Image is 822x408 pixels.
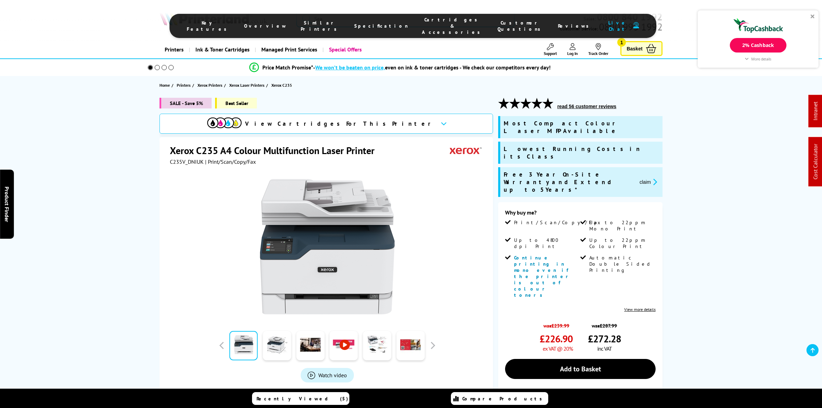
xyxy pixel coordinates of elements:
div: - even on ink & toner cartridges - We check our competitors every day! [313,64,551,71]
span: Xerox Laser Printers [229,82,264,89]
a: Printers [177,82,192,89]
a: Basket 1 [620,41,663,56]
span: Overview [244,23,287,29]
a: Recently Viewed (5) [252,392,349,405]
a: Managed Print Services [255,41,322,58]
span: Cartridges & Accessories [422,17,484,35]
a: Compare Products [451,392,548,405]
span: inc VAT [597,345,612,352]
a: View more details [624,307,656,312]
li: modal_Promise [138,61,662,74]
span: Print/Scan/Copy/Fax [514,219,603,226]
span: | Print/Scan/Copy/Fax [205,158,256,165]
a: Special Offers [322,41,367,58]
span: Home [159,82,170,89]
span: £226.90 [540,332,573,345]
a: Home [159,82,172,89]
span: Watch video [318,372,347,379]
span: Lowest Running Costs in its Class [504,145,659,160]
span: Up to 22ppm Mono Print [589,219,654,232]
span: Automatic Double Sided Printing [589,255,654,273]
span: Up to 4800 dpi Print [514,237,579,249]
span: 1 [617,38,626,47]
span: Product Finder [3,186,10,222]
span: Xerox Printers [197,82,222,89]
a: Xerox Printers [197,82,224,89]
img: Xerox [450,144,482,157]
span: Specification [354,23,408,29]
strike: £287.99 [600,322,617,329]
a: Intranet [812,102,819,121]
span: C235V_DNIUK [170,158,204,165]
span: Ink & Toner Cartridges [195,41,250,58]
a: Xerox Laser Printers [229,82,266,89]
span: Printers [177,82,191,89]
a: Add to Basket [505,359,656,379]
a: Product_All_Videos [301,368,354,382]
h1: Xerox C235 A4 Colour Multifunction Laser Printer [170,144,381,157]
a: Support [544,43,557,56]
span: Best Seller [215,98,257,108]
div: Why buy me? [505,209,656,219]
span: Xerox C235 [271,82,292,89]
a: Printers [159,41,189,58]
span: Compare Products [462,396,546,402]
a: Track Order [588,43,608,56]
span: Recently Viewed (5) [257,396,348,402]
span: Basket [627,44,642,53]
img: Xerox C235 [260,179,395,314]
span: £272.28 [588,332,621,345]
button: read 56 customer reviews [555,103,618,110]
span: Most Compact Colour Laser MFP Available [504,120,659,135]
span: Support [544,51,557,56]
span: Similar Printers [301,20,340,32]
a: Log In [567,43,578,56]
span: was [588,319,621,329]
span: Log In [567,51,578,56]
strike: £239.99 [551,322,569,329]
span: Live Chat [606,20,630,32]
a: Ink & Toner Cartridges [189,41,255,58]
span: Reviews [558,23,592,29]
span: SALE - Save 5% [159,98,212,108]
span: Continue printing in mono even if the printer is out of colour toners [514,255,572,298]
a: Xerox C235 [271,82,294,89]
img: user-headset-duotone.svg [633,22,639,29]
span: ex VAT @ 20% [543,345,573,352]
span: was [540,319,573,329]
span: We won’t be beaten on price, [315,64,385,71]
span: Key Features [187,20,230,32]
img: cmyk-icon.svg [207,117,242,128]
span: Up to 22ppm Colour Print [589,237,654,249]
span: Free 3 Year On-Site Warranty and Extend up to 5 Years* [504,171,634,193]
a: Cost Calculator [812,144,819,180]
span: Price Match Promise* [262,64,313,71]
span: Customer Questions [497,20,544,32]
span: View Cartridges For This Printer [245,120,435,127]
button: promo-description [637,178,659,186]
